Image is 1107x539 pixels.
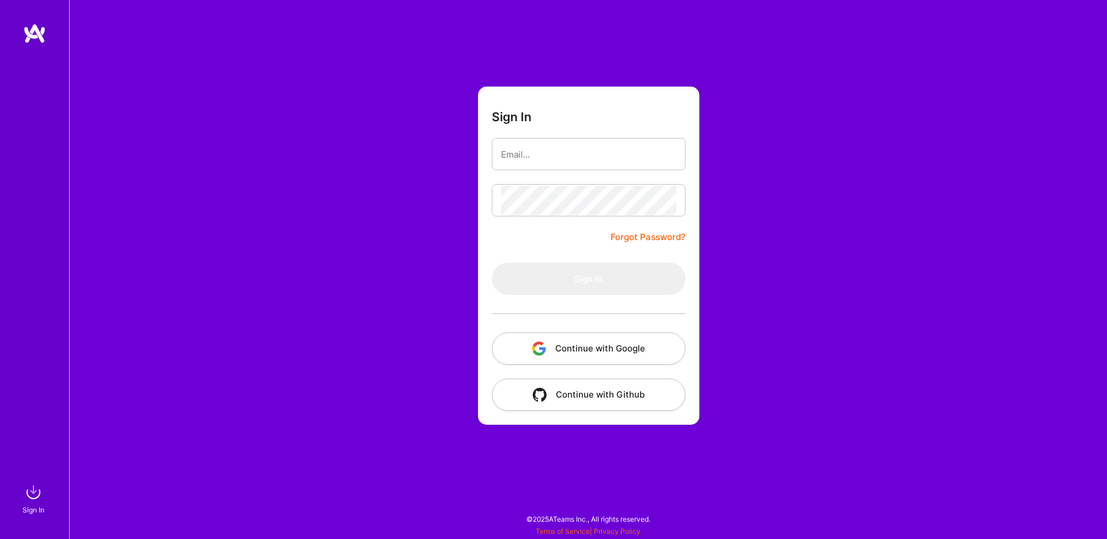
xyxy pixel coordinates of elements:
[533,388,547,402] img: icon
[492,263,686,295] button: Sign In
[536,527,590,536] a: Terms of Service
[611,230,686,244] a: Forgot Password?
[536,527,641,536] span: |
[22,481,45,504] img: sign in
[492,110,532,124] h3: Sign In
[492,379,686,411] button: Continue with Github
[69,504,1107,533] div: © 2025 ATeams Inc., All rights reserved.
[22,504,44,516] div: Sign In
[594,527,641,536] a: Privacy Policy
[532,342,546,355] img: icon
[492,332,686,365] button: Continue with Google
[24,481,45,516] a: sign inSign In
[501,140,676,169] input: Email...
[23,23,46,44] img: logo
